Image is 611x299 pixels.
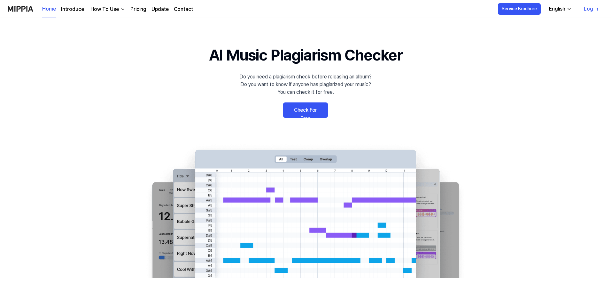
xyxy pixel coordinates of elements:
[283,102,328,118] a: Check For Free
[498,3,541,15] button: Service Brochure
[61,5,84,13] a: Introduce
[89,5,125,13] button: How To Use
[548,5,567,13] div: English
[544,3,576,15] button: English
[174,5,193,13] a: Contact
[239,73,372,96] div: Do you need a plagiarism check before releasing an album? Do you want to know if anyone has plagi...
[139,143,472,278] img: main Image
[42,0,56,18] a: Home
[89,5,120,13] div: How To Use
[209,44,402,67] h1: AI Music Plagiarism Checker
[130,5,146,13] a: Pricing
[151,5,169,13] a: Update
[120,7,125,12] img: down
